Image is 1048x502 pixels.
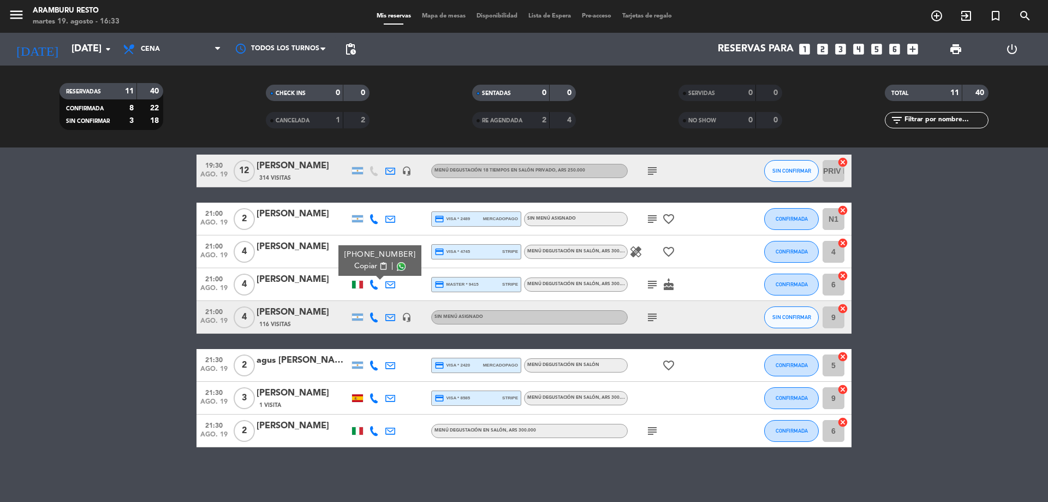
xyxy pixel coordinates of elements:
span: mercadopago [483,362,518,369]
strong: 3 [129,117,134,125]
strong: 0 [336,89,340,97]
i: favorite_border [662,359,675,372]
i: search [1019,9,1032,22]
span: CONFIRMADA [776,362,808,368]
i: [DATE] [8,37,66,61]
strong: 18 [150,117,161,125]
i: cancel [837,384,848,395]
span: pending_actions [344,43,357,56]
span: Tarjetas de regalo [617,13,677,19]
span: Copiar [354,261,377,272]
i: favorite_border [662,212,675,226]
div: [PERSON_NAME] [257,386,349,400]
i: looks_3 [833,42,848,56]
i: cancel [837,303,848,314]
span: CONFIRMADA [776,281,808,287]
span: , ARS 300.000 [599,395,629,400]
strong: 0 [361,89,367,97]
span: Pre-acceso [576,13,617,19]
strong: 0 [773,116,780,124]
span: Menú degustación en salón [434,428,536,433]
span: 19:30 [200,158,228,171]
span: Menú degustación en salón [527,282,629,286]
i: credit_card [434,361,444,370]
div: [PERSON_NAME] [257,419,349,433]
span: Menú degustación en salón [527,363,599,367]
span: 21:30 [200,386,228,398]
i: cancel [837,157,848,168]
i: add_circle_outline [930,9,943,22]
i: cancel [837,205,848,216]
span: stripe [502,394,518,401]
i: looks_5 [870,42,884,56]
span: Disponibilidad [471,13,523,19]
span: ago. 19 [200,219,228,232]
span: content_paste [379,262,388,270]
i: subject [646,212,659,226]
span: RE AGENDADA [482,118,522,123]
i: credit_card [434,280,444,290]
span: | [391,261,394,272]
strong: 0 [542,89,546,97]
span: 4 [234,241,255,263]
strong: 11 [950,89,959,97]
i: credit_card [434,393,444,403]
i: cake [662,278,675,291]
span: TOTAL [891,91,908,96]
span: 314 Visitas [259,174,291,182]
i: arrow_drop_down [102,43,115,56]
i: subject [646,424,659,438]
i: cancel [837,238,848,249]
strong: 4 [567,116,574,124]
span: , ARS 300.000 [599,249,629,253]
i: cancel [837,270,848,281]
strong: 0 [567,89,574,97]
span: 21:30 [200,353,228,365]
span: CHECK INS [276,91,306,96]
i: cancel [837,417,848,428]
span: Cena [141,45,160,53]
span: 21:30 [200,418,228,431]
span: ago. 19 [200,285,228,297]
button: CONFIRMADA [764,274,819,296]
button: CONFIRMADA [764,241,819,263]
span: CONFIRMADA [776,249,808,255]
span: Reservas para [718,44,794,55]
i: headset_mic [402,312,412,322]
span: NO SHOW [688,118,716,123]
span: 21:00 [200,206,228,219]
i: subject [646,164,659,178]
span: SENTADAS [482,91,511,96]
span: stripe [502,248,518,255]
span: SIN CONFIRMAR [66,119,110,124]
div: [PERSON_NAME] [257,207,349,221]
span: 12 [234,160,255,182]
i: cancel [837,351,848,362]
span: Sin menú asignado [434,315,483,319]
div: [PERSON_NAME] [257,159,349,173]
button: CONFIRMADA [764,420,819,442]
i: healing [629,245,642,258]
span: visa * 4745 [434,247,470,257]
i: turned_in_not [989,9,1002,22]
span: Lista de Espera [523,13,576,19]
strong: 2 [542,116,546,124]
span: ago. 19 [200,365,228,378]
span: RESERVADAS [66,89,101,95]
span: SIN CONFIRMAR [772,314,811,320]
i: looks_two [815,42,830,56]
strong: 22 [150,104,161,112]
span: 1 Visita [259,401,281,410]
strong: 11 [125,87,134,95]
i: add_box [906,42,920,56]
i: looks_6 [888,42,902,56]
div: [PHONE_NUMBER] [344,249,416,261]
button: CONFIRMADA [764,355,819,376]
span: 4 [234,274,255,296]
span: visa * 2489 [434,214,470,224]
div: [PERSON_NAME] [257,240,349,254]
strong: 0 [748,116,753,124]
button: CONFIRMADA [764,208,819,230]
span: print [949,43,962,56]
span: visa * 8585 [434,393,470,403]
